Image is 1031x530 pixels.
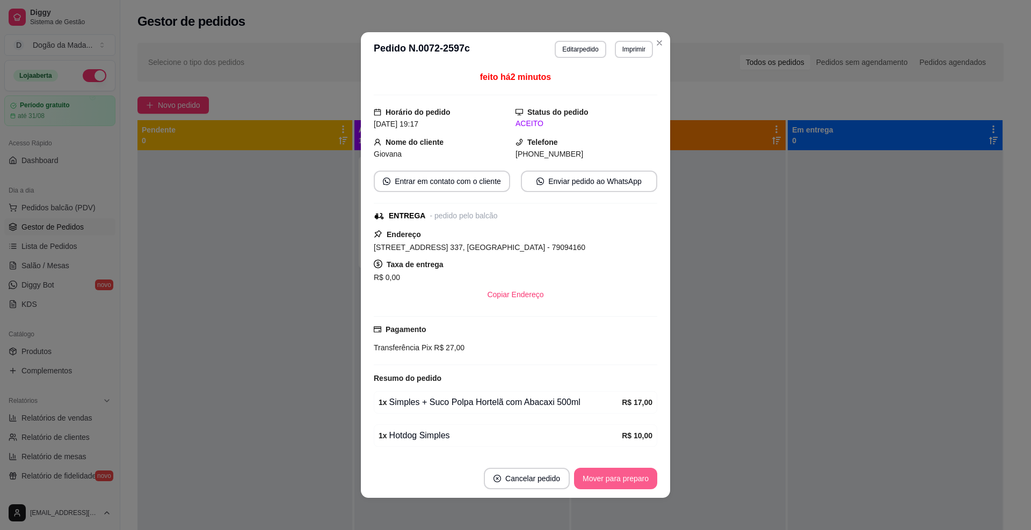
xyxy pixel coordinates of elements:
strong: Taxa de entrega [387,260,444,269]
button: Copiar Endereço [478,284,552,305]
span: user [374,138,381,146]
strong: R$ 17,00 [622,398,652,407]
span: close-circle [493,475,501,482]
h3: Pedido N. 0072-2597c [374,41,470,58]
span: feito há 2 minutos [480,72,551,82]
strong: Status do pedido [527,108,589,116]
strong: 1 x [379,431,387,440]
button: Editarpedido [555,41,606,58]
span: phone [515,138,523,146]
span: R$ 27,00 [432,343,464,352]
span: desktop [515,108,523,116]
strong: Telefone [527,138,558,146]
strong: 1 x [379,398,387,407]
strong: R$ 10,00 [622,431,652,440]
span: credit-card [374,326,381,333]
button: Mover para preparo [574,468,657,489]
strong: Endereço [387,230,421,239]
div: ACEITO [515,118,657,129]
span: pushpin [374,230,382,238]
span: whats-app [383,178,390,185]
span: R$ 0,00 [374,273,400,282]
strong: Nome do cliente [386,138,444,146]
div: Simples + Suco Polpa Hortelã com Abacaxi 500ml [379,396,622,409]
button: whats-appEntrar em contato com o cliente [374,171,510,192]
button: Imprimir [615,41,653,58]
span: Giovana [374,150,402,158]
strong: Resumo do pedido [374,374,441,382]
button: close-circleCancelar pedido [484,468,570,489]
strong: Pagamento [386,325,426,334]
button: whats-appEnviar pedido ao WhatsApp [521,171,657,192]
strong: Horário do pedido [386,108,451,116]
div: Hotdog Simples [379,429,622,442]
span: Transferência Pix [374,343,432,352]
span: calendar [374,108,381,116]
span: dollar [374,260,382,268]
div: - pedido pelo balcão [430,210,497,222]
span: [DATE] 19:17 [374,120,418,128]
span: whats-app [536,178,544,185]
span: [PHONE_NUMBER] [515,150,583,158]
div: ENTREGA [389,210,425,222]
button: Close [651,34,668,51]
span: [STREET_ADDRESS] 337, [GEOGRAPHIC_DATA] - 79094160 [374,243,585,252]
